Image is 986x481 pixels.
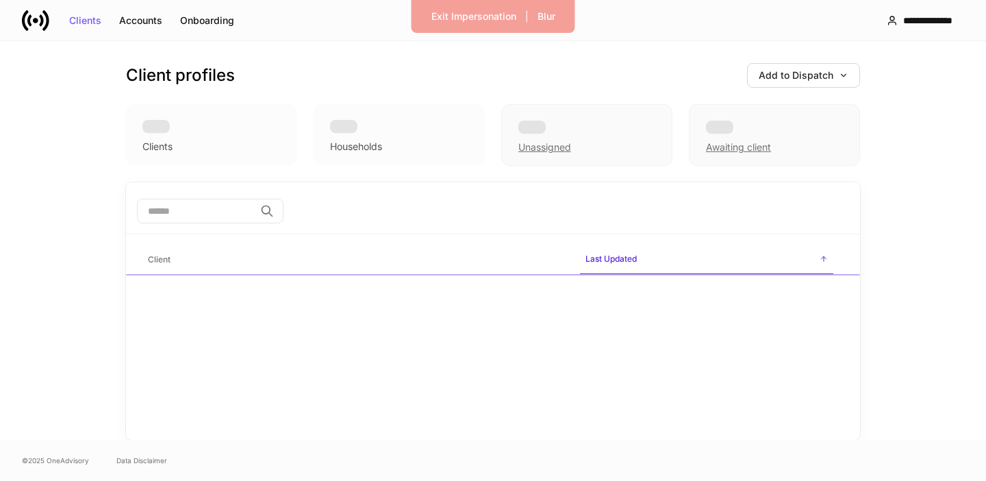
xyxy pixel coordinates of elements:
[501,104,672,166] div: Unassigned
[529,5,564,27] button: Blur
[119,16,162,25] div: Accounts
[422,5,525,27] button: Exit Impersonation
[126,64,235,86] h3: Client profiles
[689,104,860,166] div: Awaiting client
[69,16,101,25] div: Clients
[171,10,243,32] button: Onboarding
[148,253,170,266] h6: Client
[116,455,167,466] a: Data Disclaimer
[518,140,571,154] div: Unassigned
[110,10,171,32] button: Accounts
[142,140,173,153] div: Clients
[22,455,89,466] span: © 2025 OneAdvisory
[580,245,833,275] span: Last Updated
[330,140,382,153] div: Households
[706,140,771,154] div: Awaiting client
[759,71,848,80] div: Add to Dispatch
[585,252,637,265] h6: Last Updated
[142,246,569,274] span: Client
[538,12,555,21] div: Blur
[180,16,234,25] div: Onboarding
[60,10,110,32] button: Clients
[747,63,860,88] button: Add to Dispatch
[431,12,516,21] div: Exit Impersonation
